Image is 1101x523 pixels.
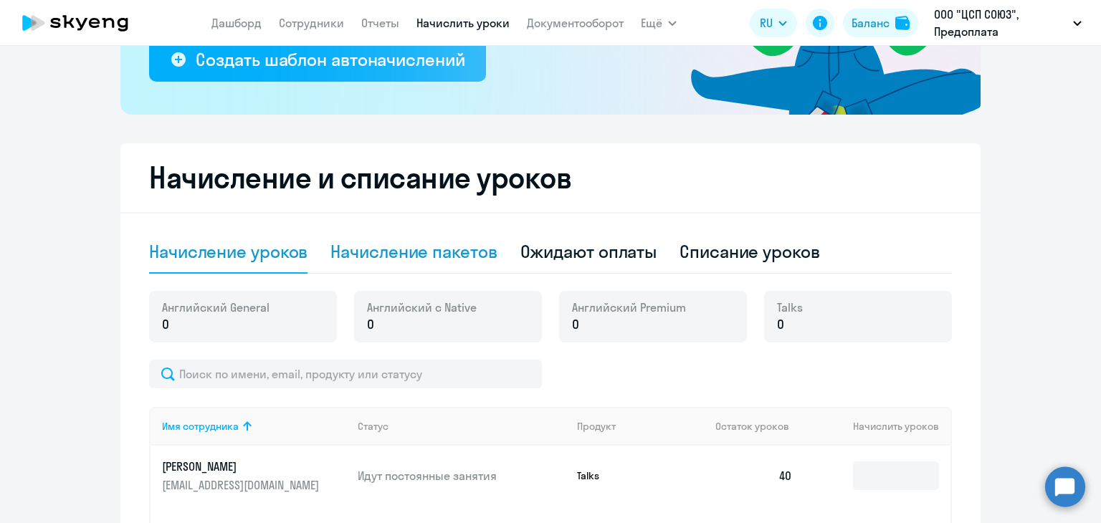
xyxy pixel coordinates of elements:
span: Английский General [162,299,270,315]
span: 0 [777,315,784,334]
div: Начисление уроков [149,240,308,263]
span: 0 [162,315,169,334]
p: Talks [577,469,685,482]
span: 0 [572,315,579,334]
div: Имя сотрудника [162,420,239,433]
div: Баланс [852,14,890,32]
p: [EMAIL_ADDRESS][DOMAIN_NAME] [162,477,323,493]
div: Ожидают оплаты [520,240,657,263]
div: Начисление пакетов [330,240,497,263]
div: Списание уроков [680,240,820,263]
a: Начислить уроки [416,16,510,30]
p: Идут постоянные занятия [358,468,566,484]
button: ООО "ЦСП СОЮЗ", Предоплата [927,6,1089,40]
div: Статус [358,420,389,433]
div: Имя сотрудника [162,420,346,433]
button: Ещё [641,9,677,37]
td: 40 [704,446,804,506]
a: Отчеты [361,16,399,30]
div: Создать шаблон автоначислений [196,48,464,71]
div: Продукт [577,420,705,433]
div: Статус [358,420,566,433]
span: Talks [777,299,803,315]
div: Остаток уроков [715,420,804,433]
button: RU [750,9,797,37]
p: ООО "ЦСП СОЮЗ", Предоплата [934,6,1067,40]
a: Документооборот [527,16,624,30]
a: [PERSON_NAME][EMAIL_ADDRESS][DOMAIN_NAME] [162,459,346,493]
h2: Начисление и списание уроков [149,160,952,195]
a: Дашборд [211,16,262,30]
button: Создать шаблон автоначислений [149,39,486,82]
div: Продукт [577,420,616,433]
p: [PERSON_NAME] [162,459,323,474]
span: Английский Premium [572,299,686,315]
input: Поиск по имени, email, продукту или статусу [149,360,542,388]
span: 0 [367,315,374,334]
img: balance [895,16,910,30]
span: Английский с Native [367,299,477,315]
button: Балансbalance [843,9,918,37]
th: Начислить уроков [804,407,950,446]
span: Остаток уроков [715,420,789,433]
span: RU [760,14,773,32]
span: Ещё [641,14,662,32]
a: Сотрудники [279,16,344,30]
